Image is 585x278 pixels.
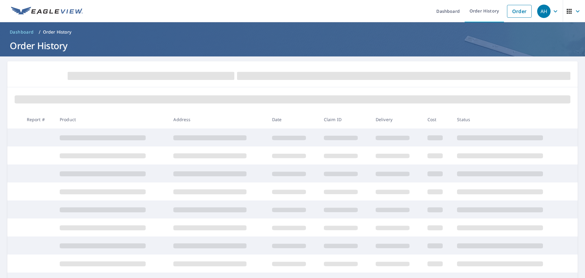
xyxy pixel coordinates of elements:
[7,27,36,37] a: Dashboard
[319,110,371,128] th: Claim ID
[452,110,566,128] th: Status
[423,110,452,128] th: Cost
[507,5,532,18] a: Order
[43,29,72,35] p: Order History
[11,7,83,16] img: EV Logo
[371,110,423,128] th: Delivery
[22,110,55,128] th: Report #
[168,110,267,128] th: Address
[7,27,578,37] nav: breadcrumb
[537,5,551,18] div: AH
[39,28,41,36] li: /
[10,29,34,35] span: Dashboard
[7,39,578,52] h1: Order History
[267,110,319,128] th: Date
[55,110,168,128] th: Product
